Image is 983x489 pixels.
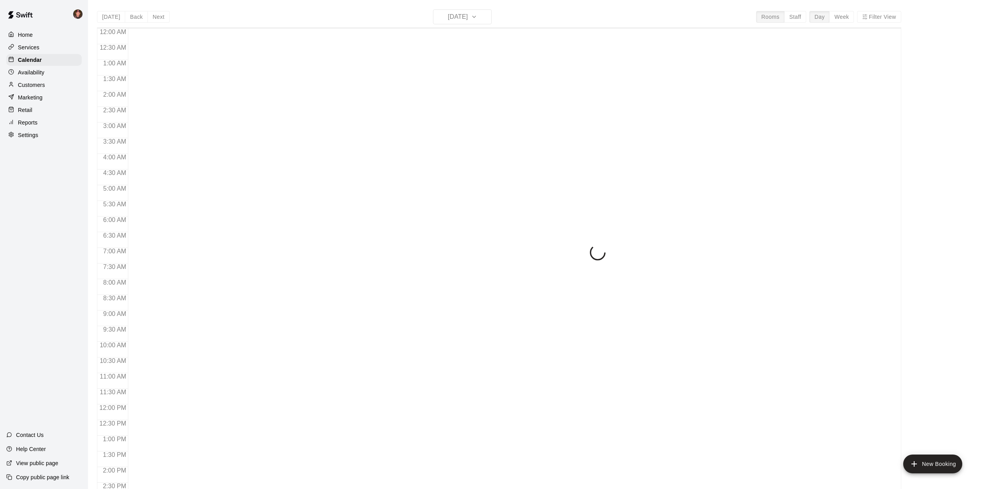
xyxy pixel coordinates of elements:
p: Retail [18,106,32,114]
a: Customers [6,79,82,91]
p: Copy public page link [16,473,69,481]
span: 10:30 AM [98,357,128,364]
p: Availability [18,69,45,76]
a: Availability [6,67,82,78]
span: 2:30 AM [101,107,128,114]
p: Contact Us [16,431,44,439]
p: Services [18,43,40,51]
a: Reports [6,117,82,128]
a: Calendar [6,54,82,66]
p: View public page [16,459,58,467]
span: 1:00 PM [101,436,128,442]
a: Marketing [6,92,82,103]
p: Home [18,31,33,39]
img: Mike Skogen [73,9,83,19]
span: 8:00 AM [101,279,128,286]
a: Settings [6,129,82,141]
span: 3:30 AM [101,138,128,145]
span: 7:00 AM [101,248,128,254]
a: Services [6,42,82,53]
span: 12:30 AM [98,44,128,51]
span: 7:30 AM [101,263,128,270]
div: Mike Skogen [72,6,88,22]
p: Marketing [18,94,43,101]
span: 12:30 PM [97,420,128,427]
span: 9:30 AM [101,326,128,333]
span: 5:30 AM [101,201,128,208]
span: 1:00 AM [101,60,128,67]
span: 11:00 AM [98,373,128,380]
a: Home [6,29,82,41]
span: 2:00 PM [101,467,128,474]
p: Reports [18,119,38,126]
span: 2:00 AM [101,91,128,98]
span: 10:00 AM [98,342,128,348]
span: 5:00 AM [101,185,128,192]
span: 1:30 PM [101,451,128,458]
span: 1:30 AM [101,76,128,82]
span: 4:30 AM [101,170,128,176]
a: Retail [6,104,82,116]
span: 9:00 AM [101,310,128,317]
span: 12:00 PM [97,404,128,411]
p: Customers [18,81,45,89]
span: 6:00 AM [101,217,128,223]
span: 3:00 AM [101,123,128,129]
p: Calendar [18,56,42,64]
span: 12:00 AM [98,29,128,35]
button: add [903,455,962,473]
span: 4:00 AM [101,154,128,161]
p: Help Center [16,445,46,453]
span: 8:30 AM [101,295,128,301]
p: Settings [18,131,38,139]
span: 11:30 AM [98,389,128,395]
span: 6:30 AM [101,232,128,239]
